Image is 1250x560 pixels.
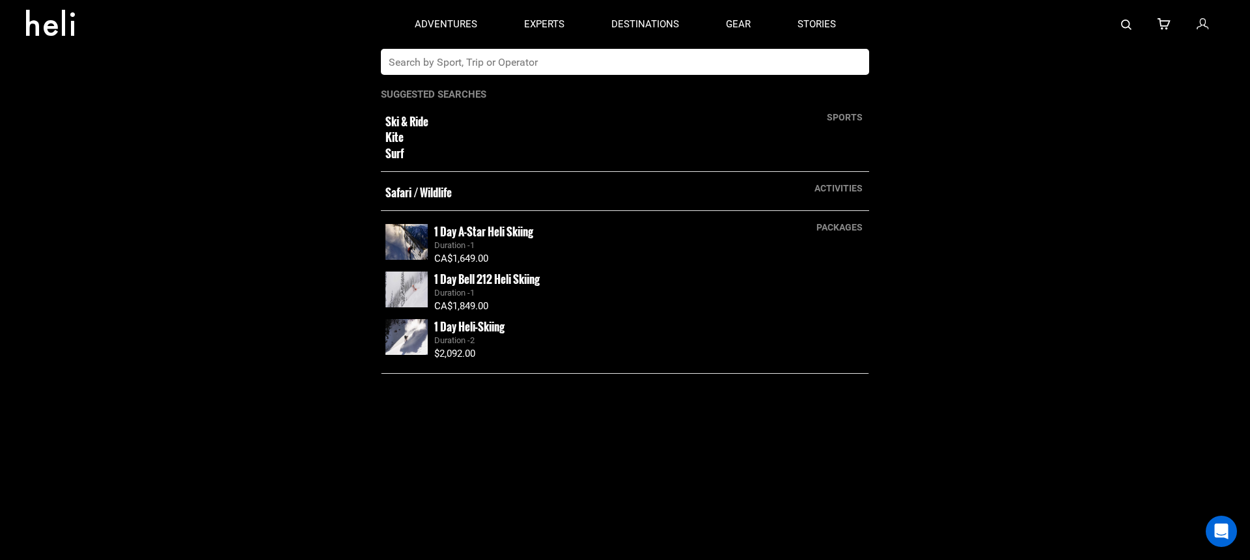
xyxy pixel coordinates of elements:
[470,288,475,298] span: 1
[385,146,769,161] small: Surf
[381,49,842,75] input: Search by Sport, Trip or Operator
[434,271,540,287] small: 1 Day Bell 212 Heli Skiing
[611,18,679,31] p: destinations
[385,130,769,145] small: Kite
[434,335,865,347] div: Duration -
[524,18,564,31] p: experts
[385,224,428,260] img: images
[434,223,533,240] small: 1 Day A-Star Heli Skiing
[434,348,475,359] span: $2,092.00
[415,18,477,31] p: adventures
[385,319,428,355] img: images
[385,114,769,130] small: Ski & Ride
[1206,516,1237,547] div: Open Intercom Messenger
[810,221,869,234] div: packages
[381,88,869,102] p: Suggested Searches
[385,272,428,307] img: images
[434,318,505,335] small: 1 Day Heli-Skiing
[434,287,865,300] div: Duration -
[434,240,865,252] div: Duration -
[434,253,488,264] span: CA$1,649.00
[820,111,869,124] div: sports
[434,300,488,312] span: CA$1,849.00
[470,335,475,345] span: 2
[385,185,769,201] small: Safari / Wildlife
[470,240,475,250] span: 1
[808,182,869,195] div: activities
[1121,20,1132,30] img: search-bar-icon.svg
